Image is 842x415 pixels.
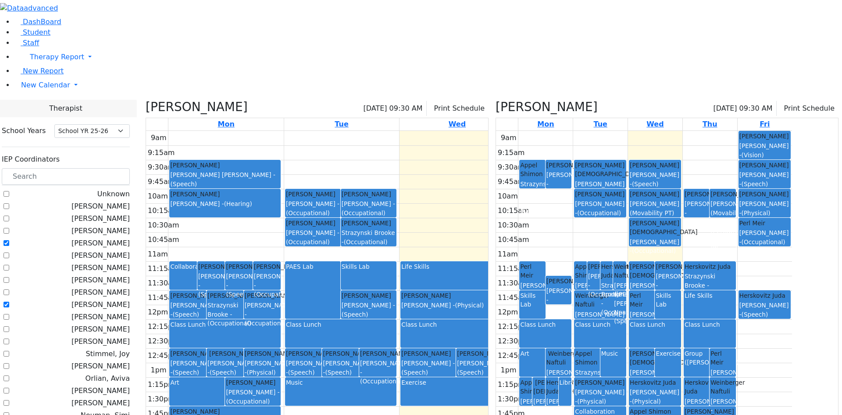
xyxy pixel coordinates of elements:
label: Stimmel, Joy [86,349,130,359]
a: Staff [14,39,39,47]
h3: [PERSON_NAME] [146,100,248,115]
span: (Physical) [710,245,739,252]
div: [PERSON_NAME] [DEMOGRAPHIC_DATA] [630,349,654,367]
div: 12pm [146,307,170,318]
div: [PERSON_NAME] - [254,272,280,299]
div: [PERSON_NAME] [342,219,396,227]
div: Class Lunch [401,320,511,329]
div: [PERSON_NAME] - [457,359,511,377]
span: (Speech) [546,189,573,196]
div: [PERSON_NAME] [630,161,680,170]
div: [PERSON_NAME] [226,262,252,271]
span: (Occupational) [742,238,785,245]
span: (Speech) [457,369,484,376]
div: 11:30am [496,278,531,289]
div: Appel Shimon [520,161,544,179]
div: 1pm [499,365,518,375]
div: 11:45am [496,292,531,303]
div: Herskovitz Juda [685,262,735,271]
div: [PERSON_NAME] [656,262,680,271]
div: Class Lunch [170,320,280,329]
div: [PERSON_NAME] - [739,199,790,217]
div: [PERSON_NAME] - [630,238,680,256]
div: Herskovitz Juda [546,378,558,396]
div: Art [170,378,224,387]
div: [PERSON_NAME] - [575,199,625,217]
div: Life Skills [401,262,511,271]
div: [PERSON_NAME] [401,349,455,358]
div: [PERSON_NAME] - [207,359,243,377]
div: Art [520,349,544,358]
div: 9am [499,133,518,143]
a: September 16, 2025 [592,118,609,130]
span: (Occupational) [344,238,388,245]
div: [PERSON_NAME] [DEMOGRAPHIC_DATA] [575,161,625,179]
a: September 15, 2025 [535,118,556,130]
div: [PERSON_NAME] (Movability PT) [PERSON_NAME] - [710,199,735,253]
div: [PERSON_NAME] [323,349,358,358]
span: (Speech) [170,180,197,188]
span: (Hearing) [224,200,252,207]
div: Herskovitz Juda [685,378,709,396]
span: (Occupational) [577,209,621,217]
div: [PERSON_NAME] [588,262,599,271]
div: 11am [496,249,520,260]
label: Unknown [97,189,130,199]
div: [PERSON_NAME] [575,378,625,387]
div: Perl Meir [710,349,735,367]
span: (Physical) [577,398,606,405]
div: Music [286,378,396,387]
div: 12:15pm [146,321,181,332]
div: [PERSON_NAME] [245,349,280,358]
div: [PERSON_NAME] - [630,281,654,308]
div: [PERSON_NAME] - [546,368,571,395]
span: (Occupational) [546,305,590,312]
div: 11:15am [146,263,181,274]
div: [PERSON_NAME] [226,378,280,387]
span: Staff [23,39,39,47]
span: (Occupational) [286,209,330,217]
div: [PERSON_NAME] - [286,228,340,246]
span: (Occupational) [254,291,298,298]
div: [PERSON_NAME] - [575,180,625,198]
span: (Speech) [742,311,768,318]
span: Student [23,28,50,36]
div: [PERSON_NAME] - [575,281,586,308]
label: [PERSON_NAME] [71,275,130,285]
div: [PERSON_NAME] - [401,301,511,310]
div: 12:30pm [146,336,181,346]
div: [PERSON_NAME] - [588,272,599,299]
div: Perl Meir [630,291,654,309]
div: [PERSON_NAME] - [286,199,340,217]
div: [PERSON_NAME] - [245,359,280,377]
div: [PERSON_NAME] [PERSON_NAME] - [520,281,544,317]
label: [PERSON_NAME] [71,300,130,310]
div: [PERSON_NAME] [DEMOGRAPHIC_DATA] [630,219,680,237]
div: [PERSON_NAME] [739,132,790,141]
span: (Occupational) [360,378,404,385]
div: Perl Meir [520,262,544,280]
div: Herskovitz Juda [739,291,790,300]
label: [PERSON_NAME] [71,213,130,224]
div: Strazynski Brooke - [342,228,396,246]
div: [PERSON_NAME] [170,349,206,358]
div: 1:30pm [146,394,177,404]
div: [PERSON_NAME] [546,277,571,285]
a: September 18, 2025 [701,118,719,130]
label: [PERSON_NAME] [71,312,130,322]
div: [PERSON_NAME] - [226,388,280,406]
div: 10:15am [146,206,181,216]
div: 12:15pm [496,321,531,332]
div: Exercise [656,349,680,358]
div: [PERSON_NAME] - [170,199,280,208]
div: [PERSON_NAME] [739,161,790,170]
span: (Vision) [742,152,764,159]
div: [PERSON_NAME] [286,219,340,227]
div: Collaboration [170,262,196,271]
div: 12:45pm [496,350,531,361]
div: [PERSON_NAME] [PERSON_NAME] - [170,170,280,188]
div: Class Lunch [685,320,735,329]
div: Appel Shimon [520,378,532,396]
div: [PERSON_NAME] - [546,170,571,197]
span: (Physical) [247,369,276,376]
